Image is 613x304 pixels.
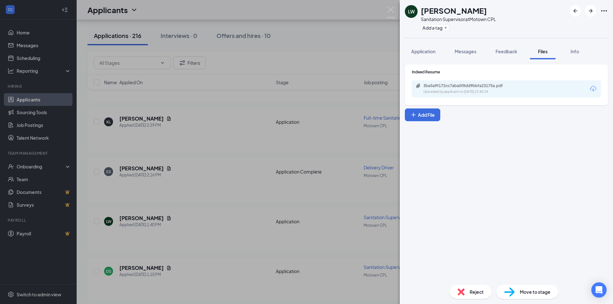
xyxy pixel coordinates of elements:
[410,112,417,118] svg: Plus
[423,83,513,88] div: 3ba5a9f172cc7aba0f8dd9bbfa23175a.pdf
[416,83,421,88] svg: Paperclip
[423,89,519,94] div: Uploaded by applicant on [DATE] 13:40:24
[496,48,517,54] span: Feedback
[600,7,608,15] svg: Ellipses
[591,282,607,298] div: Open Intercom Messenger
[589,85,597,93] svg: Download
[421,24,449,31] button: PlusAdd a tag
[520,288,550,295] span: Move to stage
[416,83,519,94] a: Paperclip3ba5a9f172cc7aba0f8dd9bbfa23175a.pdfUploaded by applicant on [DATE] 13:40:24
[421,16,496,22] div: Sanitation Supervisor at Motown CPL
[570,5,581,17] button: ArrowLeftNew
[571,48,579,54] span: Info
[571,7,579,15] svg: ArrowLeftNew
[455,48,476,54] span: Messages
[444,26,448,30] svg: Plus
[470,288,484,295] span: Reject
[421,5,487,16] h1: [PERSON_NAME]
[538,48,548,54] span: Files
[587,7,594,15] svg: ArrowRight
[408,8,415,15] div: LW
[411,48,435,54] span: Application
[585,5,596,17] button: ArrowRight
[412,69,601,75] div: Indeed Resume
[405,108,440,121] button: Add FilePlus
